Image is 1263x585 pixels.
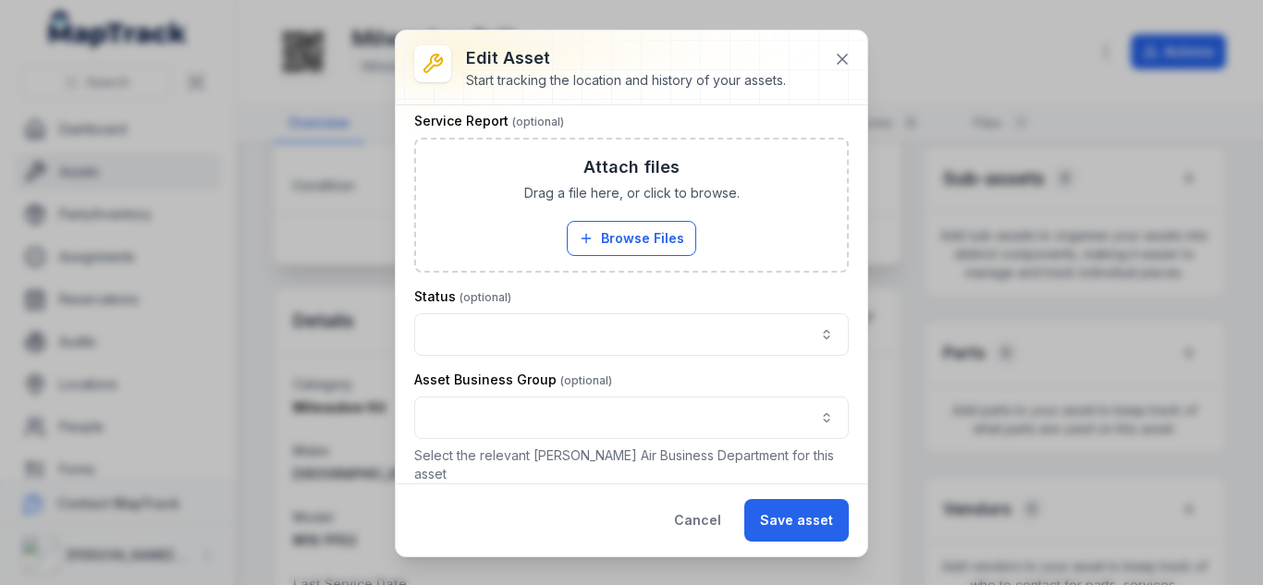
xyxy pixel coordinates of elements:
span: Drag a file here, or click to browse. [524,184,740,202]
button: Save asset [744,499,849,542]
button: Browse Files [567,221,696,256]
div: Start tracking the location and history of your assets. [466,71,786,90]
label: Asset Business Group [414,371,612,389]
h3: Attach files [583,154,680,180]
button: Cancel [658,499,737,542]
label: Status [414,287,511,306]
label: Service Report [414,112,564,130]
h3: Edit asset [466,45,786,71]
p: Select the relevant [PERSON_NAME] Air Business Department for this asset [414,446,849,483]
